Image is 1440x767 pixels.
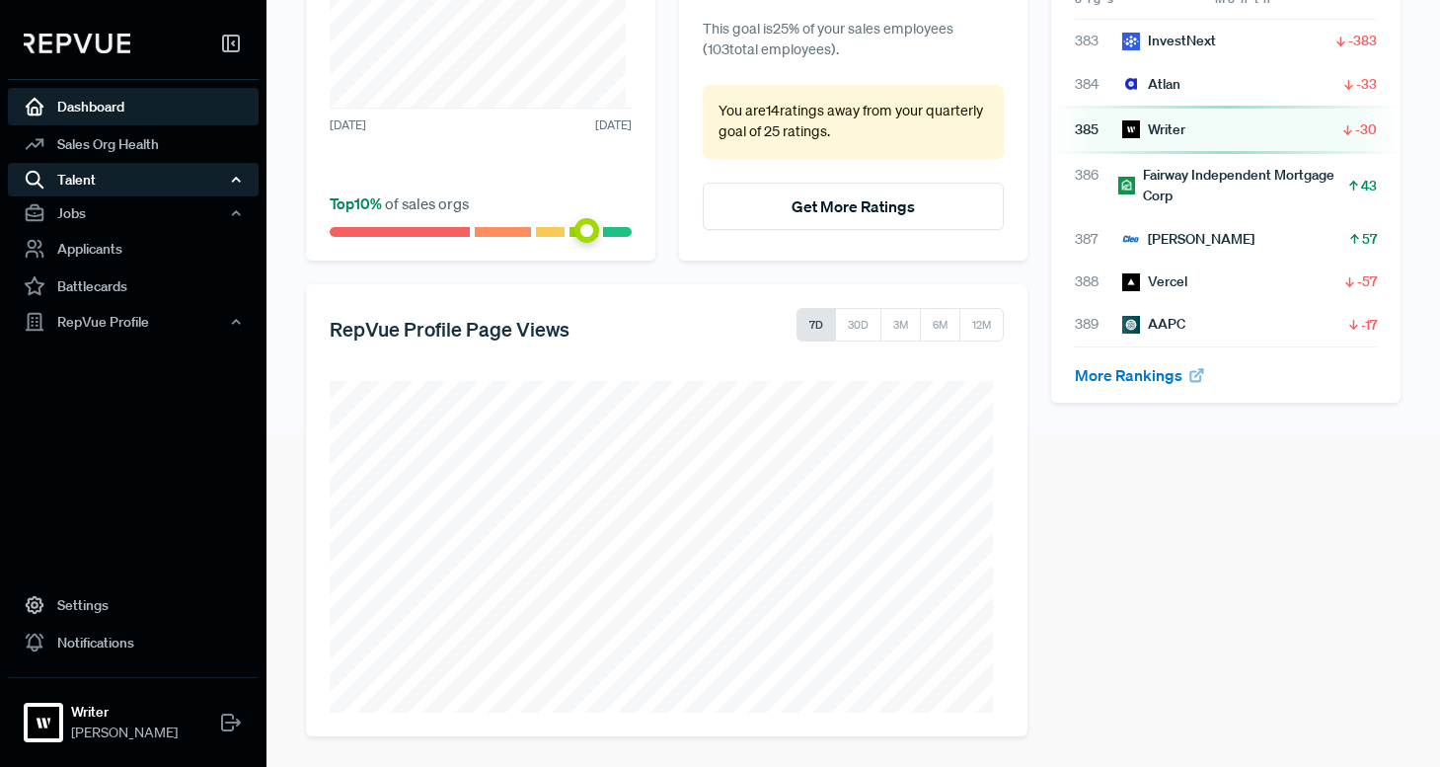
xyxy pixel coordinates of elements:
[703,183,1005,230] button: Get More Ratings
[8,196,259,230] button: Jobs
[1075,74,1122,95] span: 384
[24,34,130,53] img: RepVue
[1122,271,1187,292] div: Vercel
[1122,119,1185,140] div: Writer
[8,125,259,163] a: Sales Org Health
[330,193,385,213] span: Top 10 %
[1118,177,1134,194] img: Fairway Independent Mortgage Corp
[1075,229,1122,250] span: 387
[71,702,178,723] strong: Writer
[1122,31,1216,51] div: InvestNext
[1361,176,1377,195] span: 43
[1122,273,1140,291] img: Vercel
[1356,74,1377,94] span: -33
[1361,315,1377,335] span: -17
[1118,165,1346,206] div: Fairway Independent Mortgage Corp
[595,116,632,134] span: [DATE]
[1122,120,1140,138] img: Writer
[1075,365,1205,385] a: More Rankings
[703,19,1005,61] p: This goal is 25 % of your sales employees ( 103 total employees).
[28,707,59,738] img: Writer
[719,101,989,143] p: You are 14 ratings away from your quarterly goal of 25 ratings .
[1355,119,1377,139] span: -30
[1122,314,1185,335] div: AAPC
[1357,271,1377,291] span: -57
[1075,119,1122,140] span: 385
[330,116,366,134] span: [DATE]
[330,193,469,213] span: of sales orgs
[8,586,259,624] a: Settings
[8,624,259,661] a: Notifications
[71,723,178,743] span: [PERSON_NAME]
[959,308,1004,342] button: 12M
[1362,229,1377,249] span: 57
[1075,165,1118,206] span: 386
[1122,230,1140,248] img: Cleo
[8,230,259,268] a: Applicants
[1122,316,1140,334] img: AAPC
[1122,75,1140,93] img: Atlan
[8,268,259,305] a: Battlecards
[835,308,881,342] button: 30D
[1122,229,1254,250] div: [PERSON_NAME]
[1348,31,1377,50] span: -383
[8,677,259,751] a: WriterWriter[PERSON_NAME]
[920,308,960,342] button: 6M
[1122,33,1140,50] img: InvestNext
[8,163,259,196] button: Talent
[1075,314,1122,335] span: 389
[1075,271,1122,292] span: 388
[1122,74,1180,95] div: Atlan
[880,308,921,342] button: 3M
[1075,31,1122,51] span: 383
[796,308,836,342] button: 7D
[8,305,259,339] button: RepVue Profile
[330,317,569,341] h5: RepVue Profile Page Views
[8,88,259,125] a: Dashboard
